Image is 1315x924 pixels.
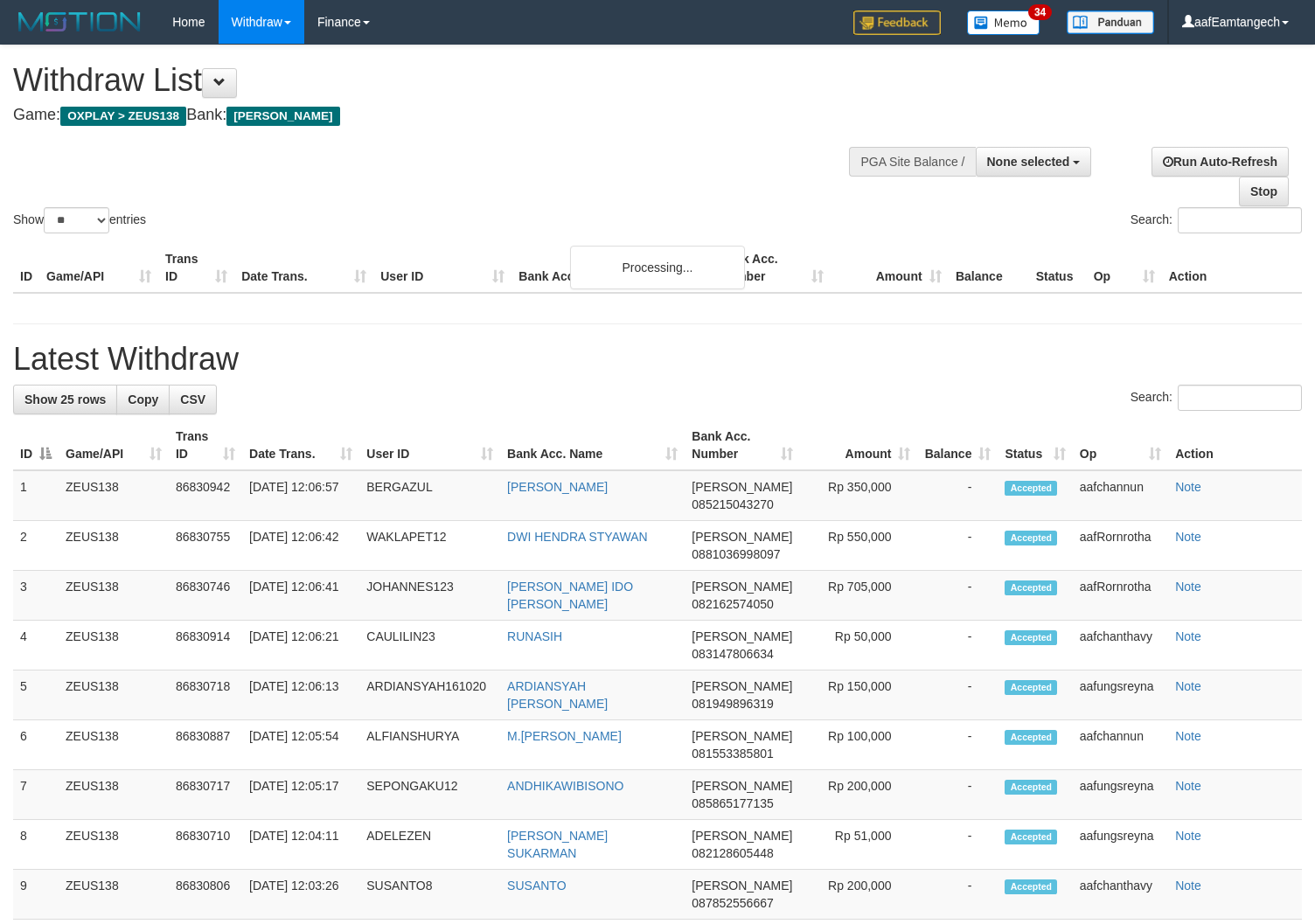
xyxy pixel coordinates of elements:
img: Feedback.jpg [853,10,941,35]
span: Accepted [1005,680,1057,695]
td: ZEUS138 [59,670,169,720]
a: [PERSON_NAME] SUKARMAN [507,829,608,860]
td: - [917,670,998,720]
a: Run Auto-Refresh [1151,147,1289,177]
td: SEPONGAKU12 [359,770,500,820]
td: Rp 100,000 [800,720,917,770]
th: Action [1168,420,1302,470]
td: aafchanthavy [1073,621,1168,670]
td: Rp 350,000 [800,470,917,521]
th: Trans ID: activate to sort column ascending [169,420,242,470]
a: Note [1175,629,1201,643]
h4: Game: Bank: [13,107,859,124]
span: Accepted [1005,630,1057,645]
td: aafRornrotha [1073,571,1168,621]
td: 7 [13,770,59,820]
th: Op [1087,243,1162,293]
th: Date Trans. [234,243,373,293]
td: 3 [13,571,59,621]
label: Show entries [13,207,146,233]
td: Rp 550,000 [800,521,917,571]
td: - [917,870,998,920]
span: [PERSON_NAME] [692,829,792,843]
td: 86830746 [169,571,242,621]
td: BERGAZUL [359,470,500,521]
th: Balance [949,243,1029,293]
span: Accepted [1005,879,1057,894]
a: ANDHIKAWIBISONO [507,779,623,793]
td: 86830914 [169,621,242,670]
td: CAULILIN23 [359,621,500,670]
a: [PERSON_NAME] [507,480,608,494]
span: OXPLAY > ZEUS138 [60,107,186,126]
img: panduan.png [1067,10,1154,34]
a: Note [1175,530,1201,544]
span: [PERSON_NAME] [226,107,339,126]
th: ID [13,243,39,293]
img: MOTION_logo.png [13,9,146,35]
td: ZEUS138 [59,470,169,521]
th: Status [1029,243,1087,293]
td: 86830717 [169,770,242,820]
td: ZEUS138 [59,621,169,670]
span: Copy 0881036998097 to clipboard [692,547,780,561]
td: aafungsreyna [1073,770,1168,820]
span: [PERSON_NAME] [692,779,792,793]
td: 4 [13,621,59,670]
a: CSV [169,385,217,414]
td: Rp 200,000 [800,870,917,920]
td: [DATE] 12:06:13 [242,670,359,720]
h1: Withdraw List [13,63,859,98]
span: [PERSON_NAME] [692,729,792,743]
a: Note [1175,480,1201,494]
span: Accepted [1005,580,1057,595]
td: aafchannun [1073,720,1168,770]
td: ZEUS138 [59,820,169,870]
td: 1 [13,470,59,521]
span: Copy 082128605448 to clipboard [692,846,773,860]
span: [PERSON_NAME] [692,879,792,893]
td: - [917,770,998,820]
span: Copy 082162574050 to clipboard [692,597,773,611]
select: Showentries [44,207,109,233]
td: 86830710 [169,820,242,870]
td: ZEUS138 [59,770,169,820]
th: Bank Acc. Number: activate to sort column ascending [685,420,800,470]
td: 86830755 [169,521,242,571]
a: ARDIANSYAH [PERSON_NAME] [507,679,608,711]
th: ID: activate to sort column descending [13,420,59,470]
td: Rp 200,000 [800,770,917,820]
label: Search: [1131,385,1302,411]
td: [DATE] 12:04:11 [242,820,359,870]
span: Copy 085215043270 to clipboard [692,497,773,511]
th: User ID: activate to sort column ascending [359,420,500,470]
th: Date Trans.: activate to sort column ascending [242,420,359,470]
td: 5 [13,670,59,720]
span: Copy [128,393,158,406]
th: Amount: activate to sort column ascending [800,420,917,470]
span: Copy 081949896319 to clipboard [692,697,773,711]
span: Copy 087852556667 to clipboard [692,896,773,910]
th: Trans ID [158,243,234,293]
td: Rp 150,000 [800,670,917,720]
td: - [917,720,998,770]
th: Status: activate to sort column ascending [998,420,1072,470]
td: ARDIANSYAH161020 [359,670,500,720]
a: Note [1175,879,1201,893]
span: [PERSON_NAME] [692,530,792,544]
th: User ID [373,243,511,293]
img: Button%20Memo.svg [967,10,1040,35]
td: JOHANNES123 [359,571,500,621]
td: ZEUS138 [59,571,169,621]
td: ZEUS138 [59,720,169,770]
a: [PERSON_NAME] IDO [PERSON_NAME] [507,580,633,611]
a: Show 25 rows [13,385,117,414]
td: ALFIANSHURYA [359,720,500,770]
td: - [917,820,998,870]
td: Rp 50,000 [800,621,917,670]
td: Rp 51,000 [800,820,917,870]
span: [PERSON_NAME] [692,679,792,693]
span: Accepted [1005,481,1057,496]
td: ZEUS138 [59,521,169,571]
td: 86830718 [169,670,242,720]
